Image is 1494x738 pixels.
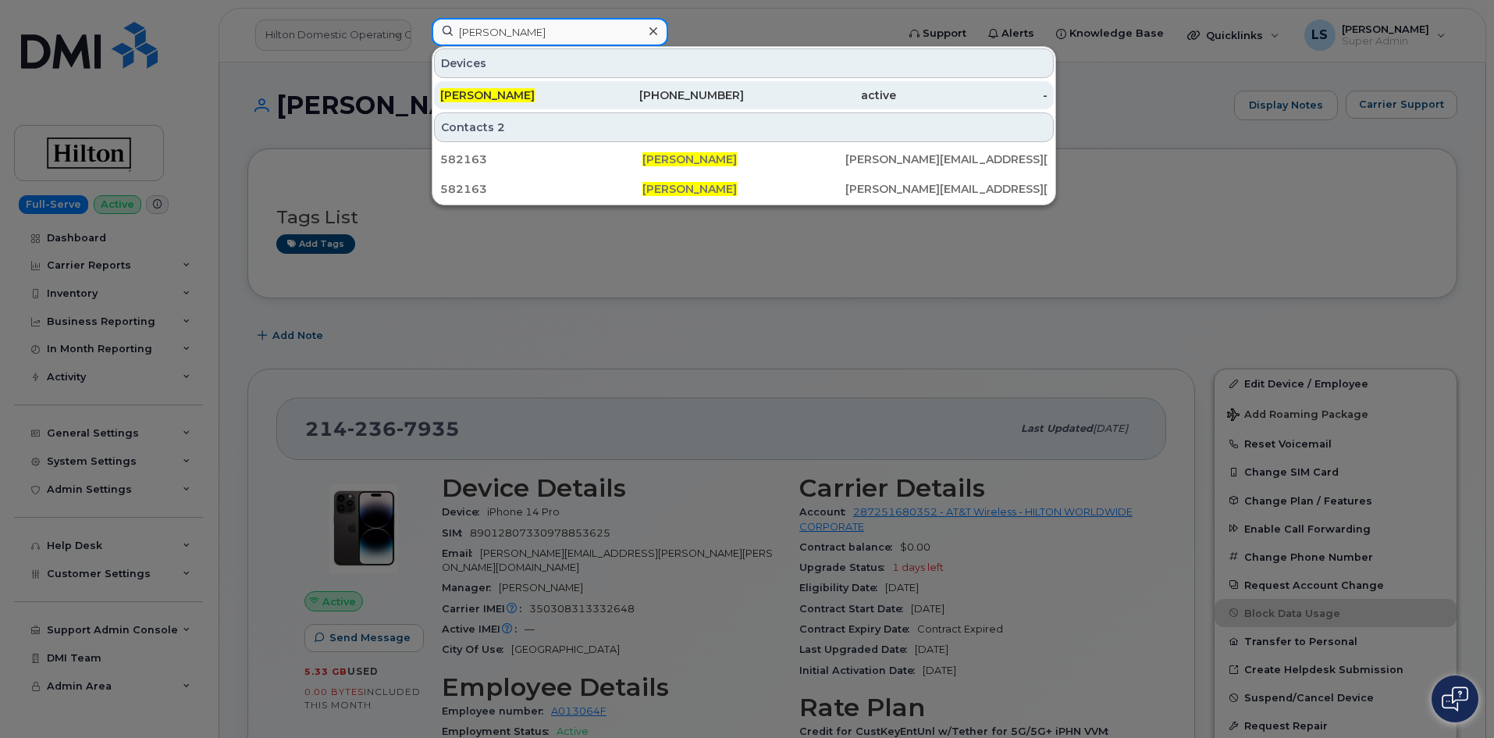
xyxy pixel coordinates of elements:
div: [PHONE_NUMBER] [592,87,745,103]
a: [PERSON_NAME][PHONE_NUMBER]active- [434,81,1054,109]
div: Contacts [434,112,1054,142]
div: Devices [434,48,1054,78]
span: [PERSON_NAME] [440,88,535,102]
div: [PERSON_NAME][EMAIL_ADDRESS][PERSON_NAME][PERSON_NAME][DOMAIN_NAME] [845,181,1048,197]
span: [PERSON_NAME] [642,152,737,166]
div: [PERSON_NAME][EMAIL_ADDRESS][PERSON_NAME][PERSON_NAME][DOMAIN_NAME] [845,152,1048,167]
div: active [744,87,896,103]
a: 582163[PERSON_NAME][PERSON_NAME][EMAIL_ADDRESS][PERSON_NAME][PERSON_NAME][DOMAIN_NAME] [434,145,1054,173]
div: 582163 [440,181,642,197]
div: 582163 [440,152,642,167]
span: 2 [497,119,505,135]
img: Open chat [1442,686,1468,711]
a: 582163[PERSON_NAME][PERSON_NAME][EMAIL_ADDRESS][PERSON_NAME][PERSON_NAME][DOMAIN_NAME] [434,175,1054,203]
span: [PERSON_NAME] [642,182,737,196]
div: - [896,87,1048,103]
